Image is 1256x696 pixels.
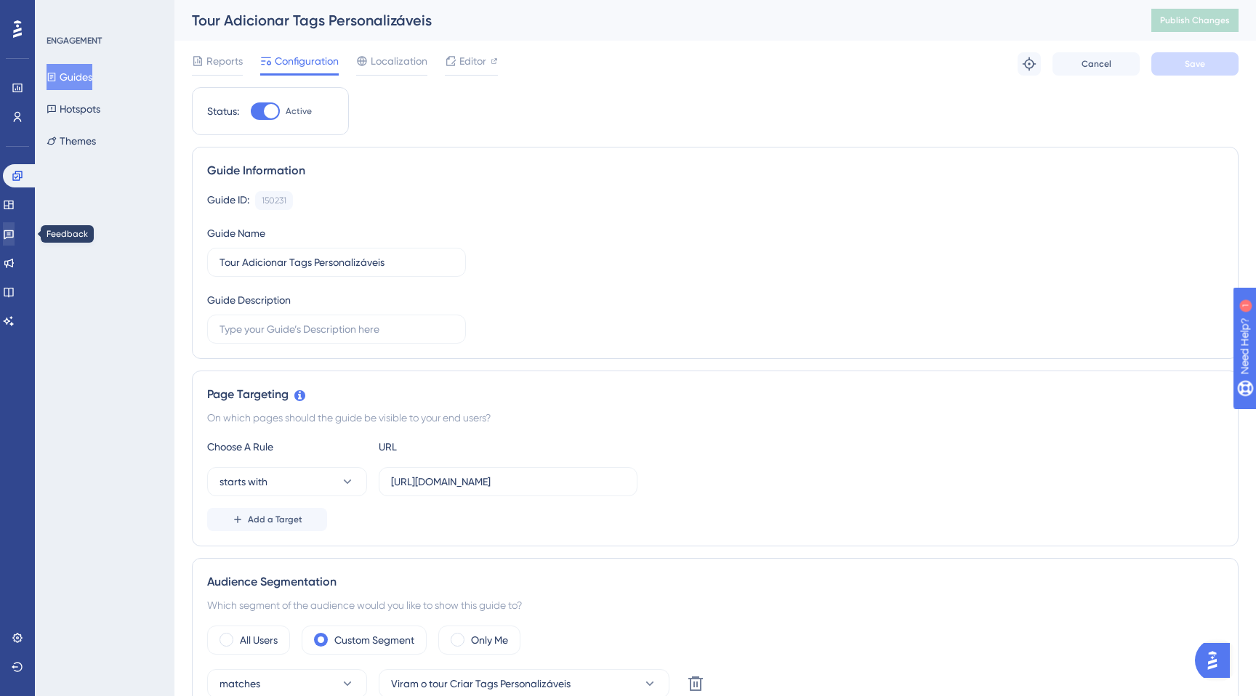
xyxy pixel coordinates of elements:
[207,573,1223,591] div: Audience Segmentation
[47,64,92,90] button: Guides
[1052,52,1140,76] button: Cancel
[379,438,539,456] div: URL
[220,321,454,337] input: Type your Guide’s Description here
[371,52,427,70] span: Localization
[240,631,278,649] label: All Users
[207,162,1223,179] div: Guide Information
[207,102,239,120] div: Status:
[1160,15,1230,26] span: Publish Changes
[391,474,625,490] input: yourwebsite.com/path
[220,473,267,490] span: starts with
[47,35,102,46] div: ENGAGEMENT
[1151,9,1239,32] button: Publish Changes
[207,291,291,309] div: Guide Description
[220,675,260,692] span: matches
[220,254,454,270] input: Type your Guide’s Name here
[207,409,1223,426] div: On which pages should the guide be visible to your end users?
[192,10,1115,31] div: Tour Adicionar Tags Personalizáveis
[286,105,312,117] span: Active
[275,52,339,70] span: Configuration
[207,438,367,456] div: Choose A Rule
[47,128,96,154] button: Themes
[207,386,1223,403] div: Page Targeting
[334,631,414,649] label: Custom Segment
[1082,58,1111,70] span: Cancel
[262,195,286,206] div: 150231
[207,191,249,210] div: Guide ID:
[248,514,302,525] span: Add a Target
[47,96,100,122] button: Hotspots
[391,675,571,692] span: Viram o tour Criar Tags Personalizáveis
[101,7,105,19] div: 1
[471,631,508,649] label: Only Me
[1185,58,1205,70] span: Save
[459,52,486,70] span: Editor
[206,52,243,70] span: Reports
[207,467,367,496] button: starts with
[207,508,327,531] button: Add a Target
[207,596,1223,614] div: Which segment of the audience would you like to show this guide to?
[1151,52,1239,76] button: Save
[1195,639,1239,682] iframe: UserGuiding AI Assistant Launcher
[207,224,265,242] div: Guide Name
[34,4,91,21] span: Need Help?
